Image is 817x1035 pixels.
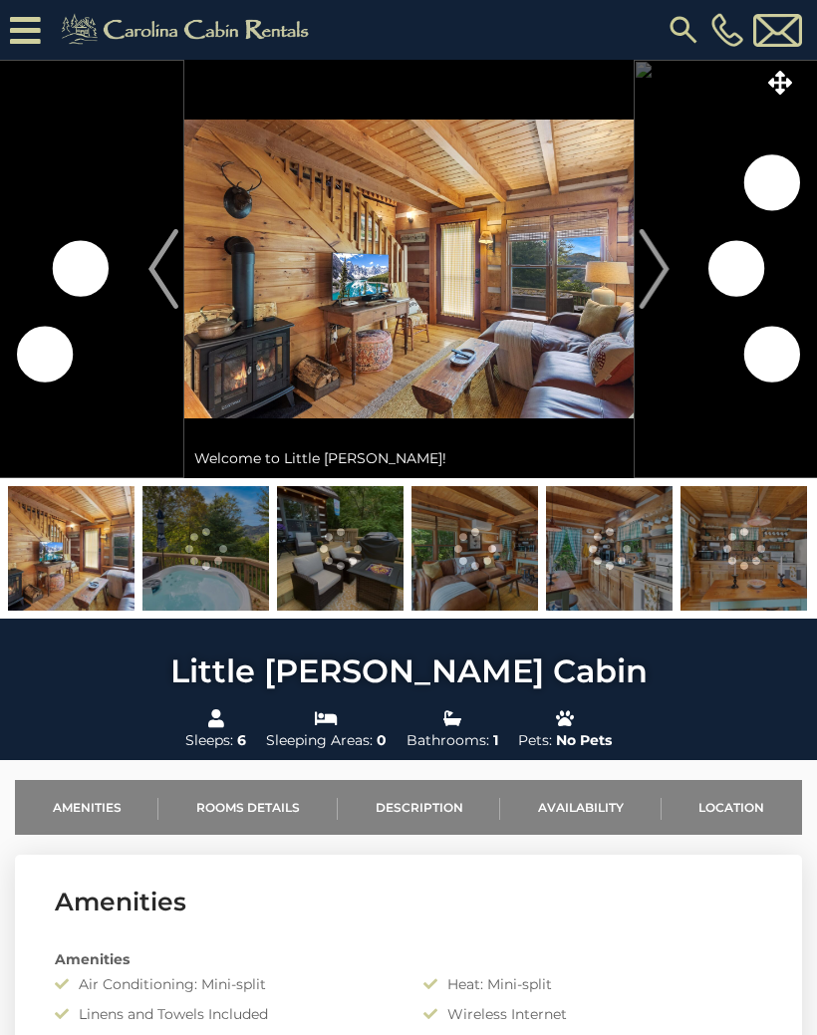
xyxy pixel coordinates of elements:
img: 165224680 [681,486,807,611]
a: Location [662,780,802,835]
img: arrow [148,229,178,309]
div: Welcome to Little [PERSON_NAME]! [184,438,634,478]
div: Wireless Internet [408,1004,777,1024]
div: Heat: Mini-split [408,974,777,994]
img: 165224679 [411,486,538,611]
img: search-regular.svg [666,12,701,48]
img: Khaki-logo.png [51,10,326,50]
img: arrow [639,229,669,309]
button: Next [634,60,675,478]
button: Previous [143,60,184,478]
div: Linens and Towels Included [40,1004,408,1024]
h3: Amenities [55,885,762,919]
a: [PHONE_NUMBER] [706,13,748,47]
img: 165224681 [546,486,673,611]
img: 165224677 [8,486,135,611]
img: 165146533 [277,486,404,611]
a: Availability [500,780,661,835]
div: Amenities [40,949,777,969]
a: Amenities [15,780,158,835]
img: 165990631 [142,486,269,611]
a: Description [338,780,500,835]
div: Air Conditioning: Mini-split [40,974,408,994]
a: Rooms Details [158,780,337,835]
